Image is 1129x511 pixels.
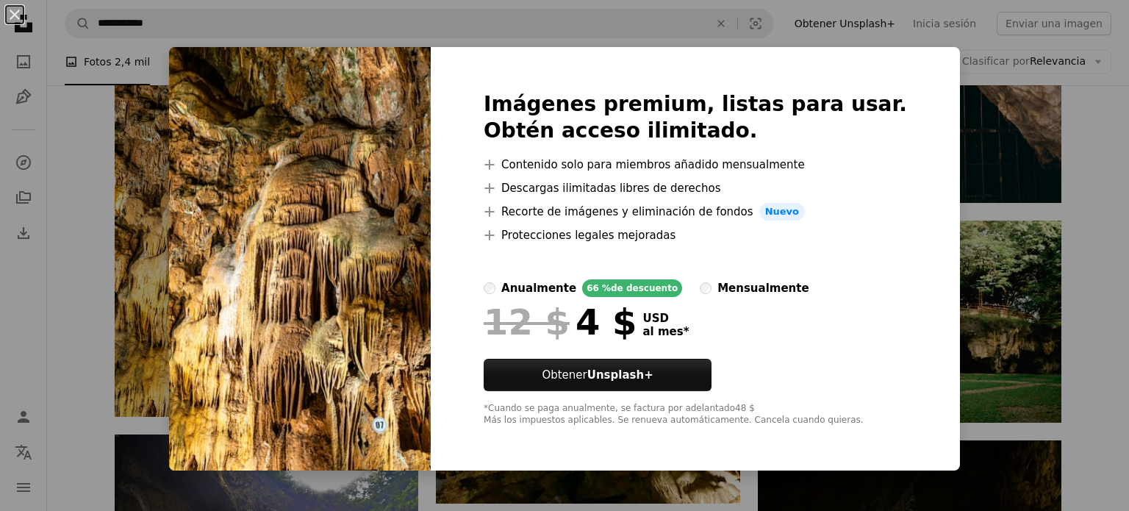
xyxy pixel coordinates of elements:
div: 66 % de descuento [582,279,682,297]
button: ObtenerUnsplash+ [484,359,712,391]
div: mensualmente [717,279,809,297]
h2: Imágenes premium, listas para usar. Obtén acceso ilimitado. [484,91,907,144]
li: Contenido solo para miembros añadido mensualmente [484,156,907,174]
div: *Cuando se paga anualmente, se factura por adelantado 48 $ Más los impuestos aplicables. Se renue... [484,403,907,426]
input: mensualmente [700,282,712,294]
span: al mes * [642,325,689,338]
span: 12 $ [484,303,570,341]
div: 4 $ [484,303,637,341]
li: Recorte de imágenes y eliminación de fondos [484,203,907,221]
strong: Unsplash+ [587,368,653,382]
div: anualmente [501,279,576,297]
li: Descargas ilimitadas libres de derechos [484,179,907,197]
li: Protecciones legales mejoradas [484,226,907,244]
img: premium_photo-1754254869391-85d3f3eb8324 [169,47,431,471]
span: USD [642,312,689,325]
input: anualmente66 %de descuento [484,282,495,294]
span: Nuevo [759,203,805,221]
